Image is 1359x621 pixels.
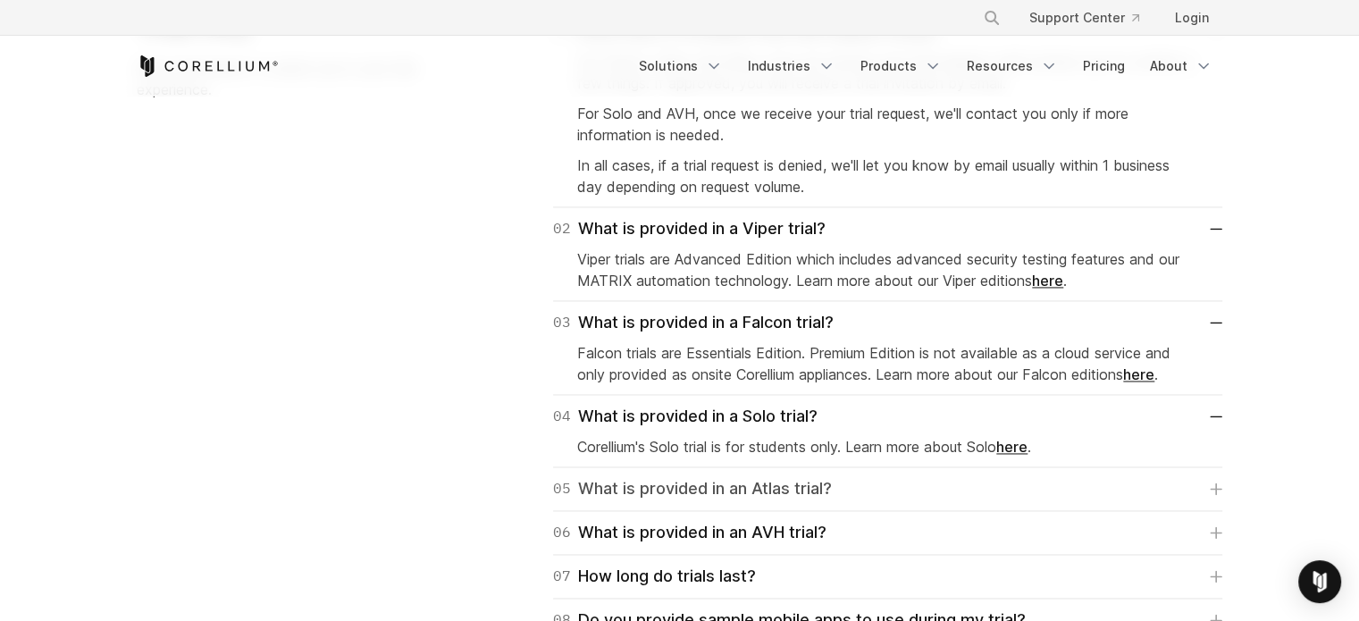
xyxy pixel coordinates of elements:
div: Navigation Menu [628,50,1223,82]
a: Resources [956,50,1069,82]
span: 07 [553,564,571,589]
div: What is provided in a Solo trial? [553,404,818,429]
p: Viper trials are Advanced Edition which includes advanced security testing features and our MATRI... [577,248,1198,291]
span: For Solo and AVH, once we receive your trial request, we'll contact you only if more information ... [577,105,1128,144]
a: Pricing [1072,50,1136,82]
a: Corellium Home [137,55,279,77]
a: 07How long do trials last? [553,564,1222,589]
a: Industries [737,50,846,82]
span: 05 [553,476,571,501]
button: Search [976,2,1008,34]
p: Corellium's Solo trial is for students only. Learn more about Solo . [577,436,1198,457]
div: What is provided in an Atlas trial? [553,476,832,501]
span: 06 [553,520,571,545]
div: How long do trials last? [553,564,756,589]
div: What is provided in an AVH trial? [553,520,826,545]
a: Login [1161,2,1223,34]
a: Products [850,50,952,82]
a: here [1032,272,1063,290]
a: About [1139,50,1223,82]
div: What is provided in a Viper trial? [553,216,826,241]
p: Falcon trials are Essentials Edition. Premium Edition is not available as a cloud service and onl... [577,342,1198,385]
span: 02 [553,216,571,241]
a: 06What is provided in an AVH trial? [553,520,1222,545]
span: 03 [553,310,571,335]
a: here [1123,365,1154,383]
span: 04 [553,404,571,429]
a: 05What is provided in an Atlas trial? [553,476,1222,501]
div: What is provided in a Falcon trial? [553,310,834,335]
span: In all cases, if a trial request is denied, we'll let you know by email usually within 1 business... [577,156,1170,196]
div: Navigation Menu [961,2,1223,34]
a: 04What is provided in a Solo trial? [553,404,1222,429]
a: here [996,438,1028,456]
a: Solutions [628,50,734,82]
a: 03What is provided in a Falcon trial? [553,310,1222,335]
a: 02What is provided in a Viper trial? [553,216,1222,241]
div: Open Intercom Messenger [1298,560,1341,603]
a: Support Center [1015,2,1153,34]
